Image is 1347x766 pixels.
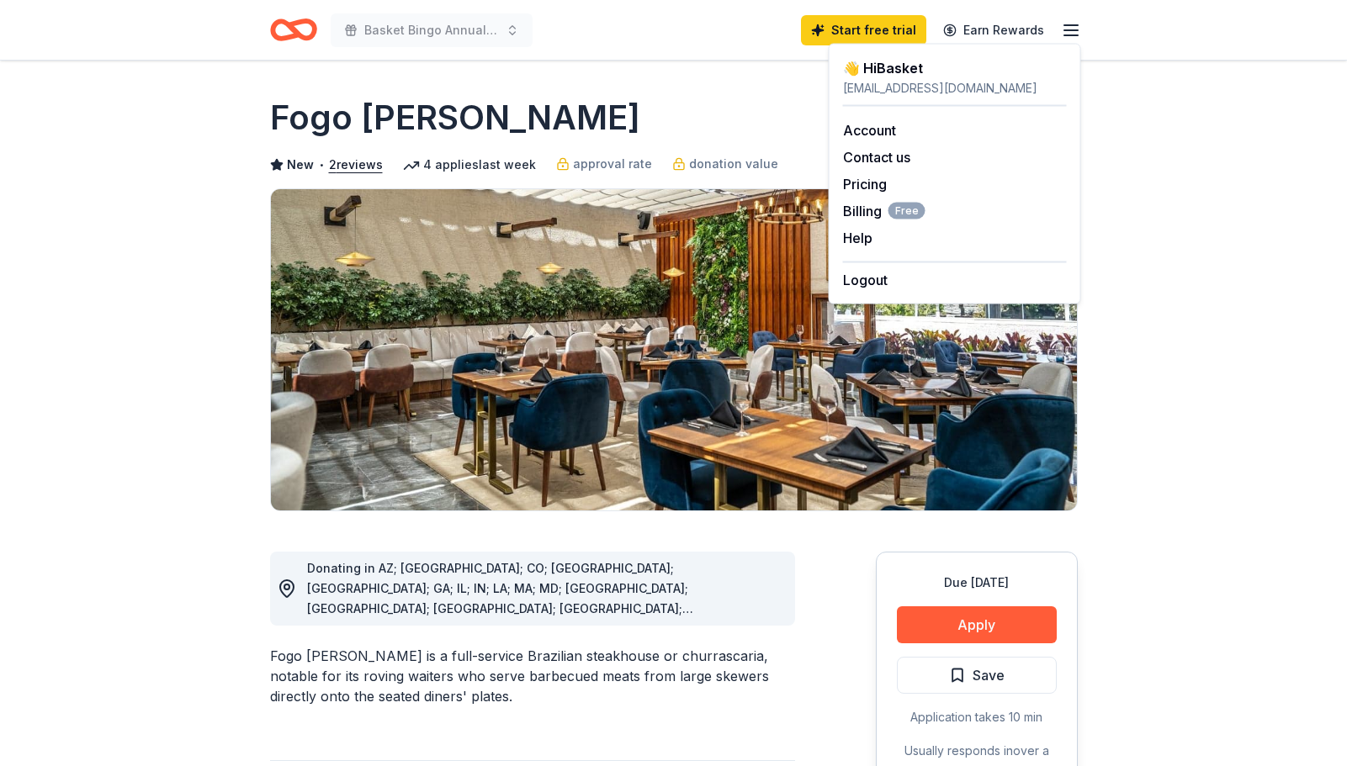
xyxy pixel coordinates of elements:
[270,10,317,50] a: Home
[843,58,1067,78] div: 👋 Hi Basket
[689,154,778,174] span: donation value
[843,270,888,290] button: Logout
[843,201,925,221] span: Billing
[573,154,652,174] span: approval rate
[888,203,925,219] span: Free
[331,13,533,47] button: Basket Bingo Annual Fundraiser
[973,664,1005,686] span: Save
[287,155,314,175] span: New
[329,155,383,175] button: 2reviews
[843,201,925,221] button: BillingFree
[933,15,1054,45] a: Earn Rewards
[843,176,887,193] a: Pricing
[897,707,1057,727] div: Application takes 10 min
[556,154,652,174] a: approval rate
[364,20,499,40] span: Basket Bingo Annual Fundraiser
[801,15,926,45] a: Start free trial
[843,147,910,167] button: Contact us
[843,78,1067,98] div: [EMAIL_ADDRESS][DOMAIN_NAME]
[270,646,795,706] div: Fogo [PERSON_NAME] is a full-service Brazilian steakhouse or churrascaria, notable for its roving...
[318,158,324,172] span: •
[307,561,706,676] span: Donating in AZ; [GEOGRAPHIC_DATA]; CO; [GEOGRAPHIC_DATA]; [GEOGRAPHIC_DATA]; GA; IL; IN; LA; MA; ...
[403,155,536,175] div: 4 applies last week
[897,657,1057,694] button: Save
[271,189,1077,510] img: Image for Fogo de Chao
[897,573,1057,593] div: Due [DATE]
[672,154,778,174] a: donation value
[843,122,896,139] a: Account
[897,606,1057,643] button: Apply
[270,94,640,141] h1: Fogo [PERSON_NAME]
[843,228,872,248] button: Help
